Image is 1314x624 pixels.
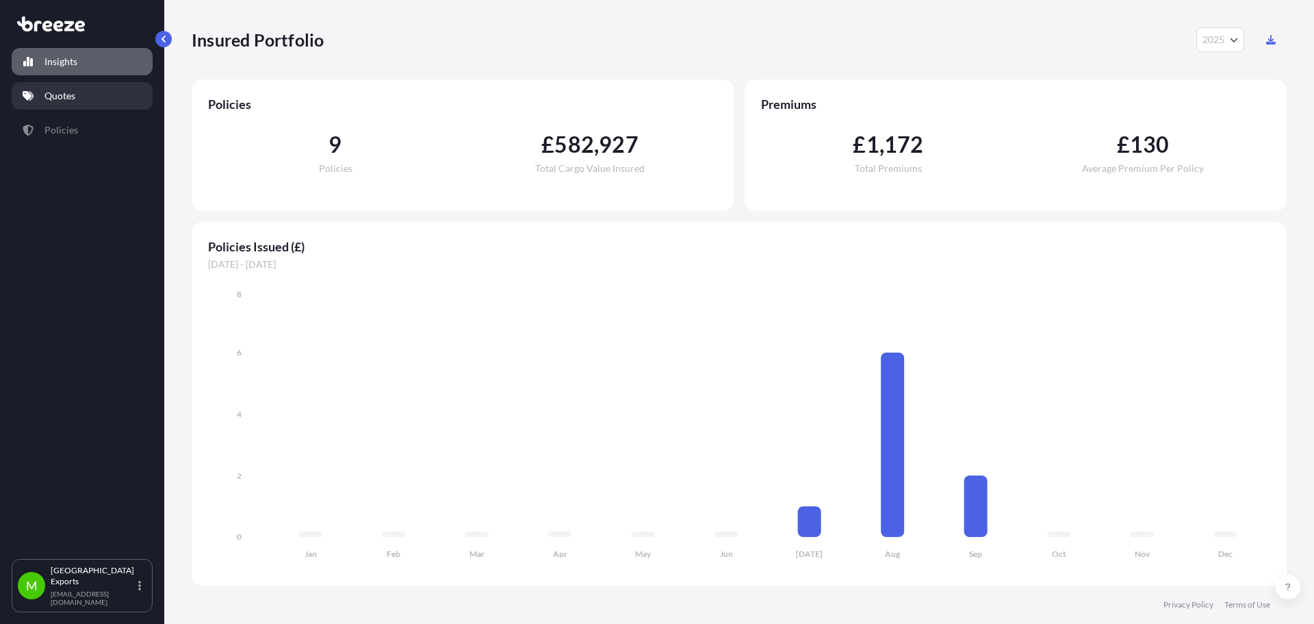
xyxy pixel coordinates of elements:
[237,532,242,542] tspan: 0
[469,549,485,559] tspan: Mar
[319,164,352,173] span: Policies
[328,134,342,155] span: 9
[26,579,38,592] span: M
[208,258,1270,271] span: [DATE] - [DATE]
[237,471,242,481] tspan: 2
[720,549,733,559] tspan: Jun
[12,48,153,75] a: Insights
[44,89,75,103] p: Quotes
[208,96,717,112] span: Policies
[208,238,1270,255] span: Policies Issued (£)
[237,347,242,358] tspan: 6
[1163,599,1213,610] a: Privacy Policy
[969,549,982,559] tspan: Sep
[884,134,924,155] span: 172
[554,134,594,155] span: 582
[1117,134,1130,155] span: £
[761,96,1270,112] span: Premiums
[599,134,639,155] span: 927
[51,590,136,606] p: [EMAIL_ADDRESS][DOMAIN_NAME]
[237,409,242,419] tspan: 4
[1082,164,1204,173] span: Average Premium Per Policy
[12,116,153,144] a: Policies
[879,134,884,155] span: ,
[51,565,136,587] p: [GEOGRAPHIC_DATA] Exports
[237,289,242,299] tspan: 8
[1224,599,1270,610] a: Terms of Use
[387,549,400,559] tspan: Feb
[853,134,866,155] span: £
[1130,134,1170,155] span: 130
[553,549,567,559] tspan: Apr
[44,55,77,68] p: Insights
[192,29,324,51] p: Insured Portfolio
[635,549,652,559] tspan: May
[305,549,317,559] tspan: Jan
[855,164,922,173] span: Total Premiums
[885,549,901,559] tspan: Aug
[866,134,879,155] span: 1
[594,134,599,155] span: ,
[12,82,153,110] a: Quotes
[1052,549,1066,559] tspan: Oct
[44,123,78,137] p: Policies
[535,164,645,173] span: Total Cargo Value Insured
[796,549,823,559] tspan: [DATE]
[1202,33,1224,47] span: 2025
[1196,27,1244,52] button: Year Selector
[1218,549,1233,559] tspan: Dec
[541,134,554,155] span: £
[1135,549,1150,559] tspan: Nov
